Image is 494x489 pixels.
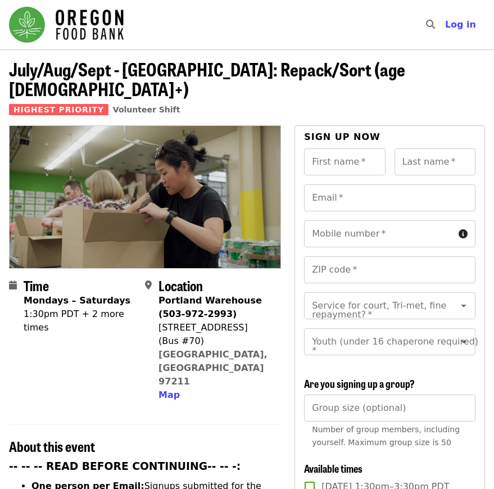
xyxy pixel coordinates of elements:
[304,256,475,283] input: ZIP code
[304,461,362,476] span: Available times
[445,19,476,30] span: Log in
[158,349,268,387] a: [GEOGRAPHIC_DATA], [GEOGRAPHIC_DATA] 97211
[158,321,272,334] div: [STREET_ADDRESS]
[158,388,180,402] button: Map
[395,148,475,175] input: Last name
[158,390,180,400] span: Map
[9,104,108,115] span: Highest Priority
[145,280,152,291] i: map-marker-alt icon
[304,395,475,422] input: [object Object]
[304,148,385,175] input: First name
[9,7,124,43] img: Oregon Food Bank - Home
[24,275,49,295] span: Time
[304,132,380,142] span: Sign up now
[304,220,454,247] input: Mobile number
[459,229,468,239] i: circle-info icon
[456,298,472,314] button: Open
[456,334,472,350] button: Open
[158,295,262,319] strong: Portland Warehouse (503-972-2993)
[9,56,405,102] span: July/Aug/Sept - [GEOGRAPHIC_DATA]: Repack/Sort (age [DEMOGRAPHIC_DATA]+)
[9,436,95,456] span: About this event
[10,126,280,268] img: July/Aug/Sept - Portland: Repack/Sort (age 8+) organized by Oregon Food Bank
[24,307,136,334] div: 1:30pm PDT + 2 more times
[426,19,435,30] i: search icon
[113,105,180,114] a: Volunteer Shift
[158,334,272,348] div: (Bus #70)
[436,13,485,36] button: Log in
[312,425,460,447] span: Number of group members, including yourself. Maximum group size is 50
[304,376,415,391] span: Are you signing up a group?
[24,295,130,306] strong: Mondays – Saturdays
[158,275,203,295] span: Location
[442,11,451,38] input: Search
[304,184,475,211] input: Email
[9,460,241,472] strong: -- -- -- READ BEFORE CONTINUING-- -- -:
[9,280,17,291] i: calendar icon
